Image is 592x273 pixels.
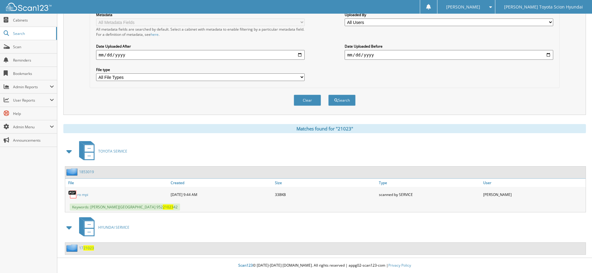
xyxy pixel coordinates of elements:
[13,98,50,103] span: User Reports
[79,169,94,174] a: 1853019
[388,263,411,268] a: Privacy Policy
[13,18,54,23] span: Cabinets
[70,204,180,211] span: Keywords: [PERSON_NAME][GEOGRAPHIC_DATA] 952 42
[273,179,377,187] a: Size
[345,12,553,17] label: Uploaded By
[482,179,586,187] a: User
[6,3,52,11] img: scan123-logo-white.svg
[96,67,304,72] label: File type
[345,44,553,49] label: Date Uploaded Before
[504,5,583,9] span: [PERSON_NAME] Toyota Scion Hyundai
[446,5,480,9] span: [PERSON_NAME]
[13,138,54,143] span: Announcements
[13,124,50,130] span: Admin Menu
[75,139,127,163] a: TOYOTA SERVICE
[169,188,273,201] div: [DATE] 9:44 AM
[83,245,94,251] span: 21023
[79,245,94,251] a: 1721023
[238,263,253,268] span: Scan123
[65,179,169,187] a: File
[66,244,79,252] img: folder2.png
[273,188,377,201] div: 338KB
[163,204,173,210] span: 21023
[294,95,321,106] button: Clear
[151,32,159,37] a: here
[169,179,273,187] a: Created
[328,95,356,106] button: Search
[96,50,304,60] input: start
[13,71,54,76] span: Bookmarks
[96,27,304,37] div: All metadata fields are searched by default. Select a cabinet with metadata to enable filtering b...
[96,12,304,17] label: Metadata
[13,111,54,116] span: Help
[562,244,592,273] iframe: Chat Widget
[98,225,129,230] span: HYUNDAI SERVICE
[66,168,79,176] img: folder2.png
[13,58,54,63] span: Reminders
[77,192,88,197] a: ro mpi
[377,179,481,187] a: Type
[75,215,129,239] a: HYUNDAI SERVICE
[68,190,77,199] img: PDF.png
[98,149,127,154] span: TOYOTA SERVICE
[377,188,481,201] div: scanned by SERVICE
[13,31,53,36] span: Search
[345,50,553,60] input: end
[57,258,592,273] div: © [DATE]-[DATE] [DOMAIN_NAME]. All rights reserved | appg02-scan123-com |
[13,44,54,49] span: Scan
[96,44,304,49] label: Date Uploaded After
[63,124,586,133] div: Matches found for "21023"
[482,188,586,201] div: [PERSON_NAME]
[13,84,50,89] span: Admin Reports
